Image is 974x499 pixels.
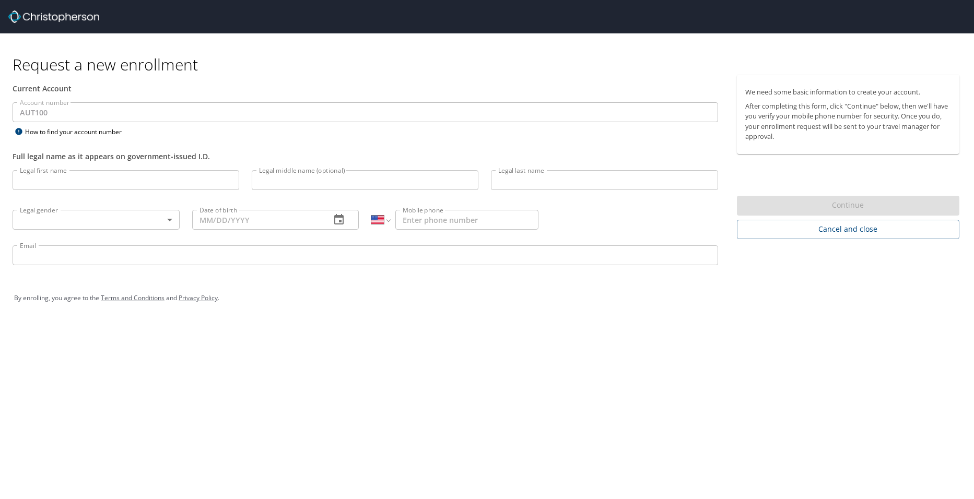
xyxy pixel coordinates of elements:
div: ​ [13,210,180,230]
div: Full legal name as it appears on government-issued I.D. [13,151,718,162]
button: Cancel and close [737,220,959,239]
div: By enrolling, you agree to the and . [14,285,960,311]
h1: Request a new enrollment [13,54,968,75]
span: Cancel and close [745,223,951,236]
input: Enter phone number [395,210,538,230]
p: After completing this form, click "Continue" below, then we'll have you verify your mobile phone ... [745,101,951,141]
div: Current Account [13,83,718,94]
a: Terms and Conditions [101,293,165,302]
a: Privacy Policy [179,293,218,302]
input: MM/DD/YYYY [192,210,323,230]
img: cbt logo [8,10,99,23]
div: How to find your account number [13,125,143,138]
p: We need some basic information to create your account. [745,87,951,97]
